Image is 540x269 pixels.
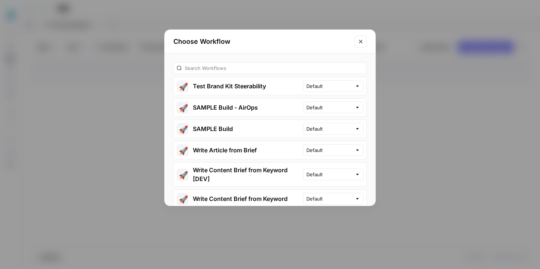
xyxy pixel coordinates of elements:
button: 🚀Write Content Brief from Keyword [174,190,303,208]
input: Default [306,146,352,154]
input: Search Workflows [185,64,363,72]
span: 🚀 [179,125,186,132]
button: 🚀Write Article from Brief [174,141,303,159]
span: 🚀 [179,195,186,202]
span: 🚀 [179,82,186,90]
input: Default [306,104,352,111]
button: 🚀SAMPLE Build - AirOps [174,99,303,116]
button: 🚀Test Brand Kit Steerability [174,77,303,95]
input: Default [306,195,352,202]
span: 🚀 [179,104,186,111]
h2: Choose Workflow [173,36,350,47]
button: 🚀SAMPLE Build [174,120,303,138]
span: 🚀 [179,146,186,154]
input: Default [306,125,352,132]
button: 🚀Write Content Brief from Keyword [DEV] [174,163,303,186]
span: 🚀 [179,171,186,178]
button: Close modal [355,36,367,47]
input: Default [306,171,352,178]
input: Default [306,82,352,90]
